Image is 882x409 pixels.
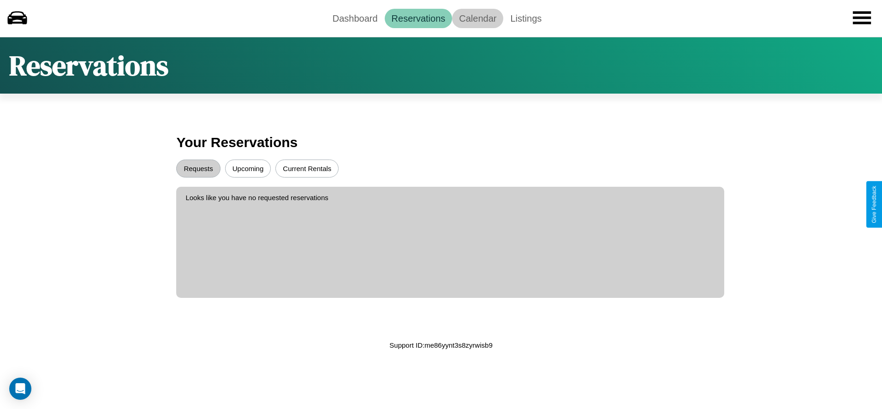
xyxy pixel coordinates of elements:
[176,160,220,178] button: Requests
[452,9,503,28] a: Calendar
[225,160,271,178] button: Upcoming
[385,9,453,28] a: Reservations
[9,378,31,400] div: Open Intercom Messenger
[185,191,715,204] p: Looks like you have no requested reservations
[871,186,877,223] div: Give Feedback
[9,47,168,84] h1: Reservations
[326,9,385,28] a: Dashboard
[389,339,492,351] p: Support ID: me86yynt3s8zyrwisb9
[176,130,705,155] h3: Your Reservations
[275,160,339,178] button: Current Rentals
[503,9,548,28] a: Listings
